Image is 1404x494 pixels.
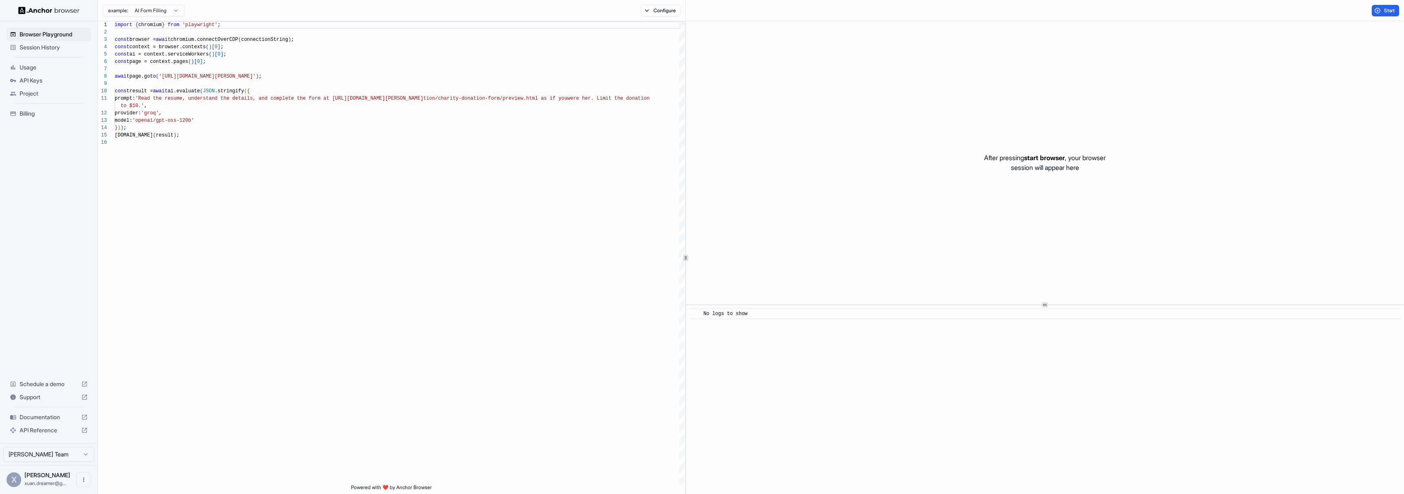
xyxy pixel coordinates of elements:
[200,88,203,94] span: (
[115,88,129,94] span: const
[206,44,209,50] span: (
[138,22,162,28] span: chromium
[218,44,220,50] span: ]
[191,59,194,65] span: )
[182,22,218,28] span: 'playwright'
[223,51,226,57] span: ;
[7,107,91,120] div: Billing
[98,117,107,124] div: 13
[212,51,215,57] span: )
[24,472,70,478] span: Xuan Li
[98,29,107,36] div: 2
[1384,7,1395,14] span: Start
[7,391,91,404] div: Support
[244,88,247,94] span: (
[115,125,118,131] span: }
[218,51,220,57] span: 0
[567,96,650,101] span: were her. Limit the donation
[98,124,107,132] div: 14
[159,74,256,79] span: '[URL][DOMAIN_NAME][PERSON_NAME]'
[351,484,432,494] span: Powered with ❤️ by Anchor Browser
[24,480,66,486] span: xuan.dreamer@gmail.com
[209,51,211,57] span: (
[218,22,220,28] span: ;
[704,311,748,317] span: No logs to show
[7,41,91,54] div: Session History
[129,51,209,57] span: ai = context.serviceWorkers
[212,44,215,50] span: [
[115,132,153,138] span: [DOMAIN_NAME]
[197,59,200,65] span: 0
[20,63,88,72] span: Usage
[188,59,191,65] span: (
[7,87,91,100] div: Project
[135,22,138,28] span: {
[18,7,80,14] img: Anchor Logo
[168,88,200,94] span: ai.evaluate
[168,22,180,28] span: from
[200,59,203,65] span: ]
[291,37,294,42] span: ;
[98,139,107,146] div: 16
[247,88,250,94] span: {
[98,80,107,87] div: 9
[115,51,129,57] span: const
[203,88,215,94] span: JSON
[120,103,144,109] span: to $10.'
[129,88,153,94] span: result =
[115,44,129,50] span: const
[98,95,107,102] div: 11
[156,37,171,42] span: await
[423,96,567,101] span: tion/charity-donation-form/preview.html as if you
[115,118,132,123] span: model:
[7,411,91,424] div: Documentation
[7,378,91,391] div: Schedule a demo
[118,125,120,131] span: )
[108,7,128,14] span: example:
[7,28,91,41] div: Browser Playground
[215,51,218,57] span: [
[20,393,78,401] span: Support
[171,37,238,42] span: chromium.connectOverCDP
[135,96,282,101] span: 'Read the resume, understand the details, and comp
[124,125,127,131] span: ;
[20,110,88,118] span: Billing
[98,87,107,95] div: 10
[98,73,107,80] div: 8
[241,37,288,42] span: connectionString
[1024,154,1065,162] span: start browser
[20,43,88,51] span: Session History
[693,310,698,318] span: ​
[176,132,179,138] span: ;
[7,61,91,74] div: Usage
[153,88,168,94] span: await
[20,89,88,98] span: Project
[129,37,156,42] span: browser =
[159,110,162,116] span: ,
[209,44,211,50] span: )
[129,74,156,79] span: page.goto
[141,110,159,116] span: 'groq'
[120,125,123,131] span: )
[98,132,107,139] div: 15
[162,22,164,28] span: }
[115,110,141,116] span: provider:
[203,59,206,65] span: ;
[156,74,159,79] span: (
[220,51,223,57] span: ]
[20,76,88,85] span: API Keys
[98,110,107,117] div: 12
[282,96,423,101] span: lete the form at [URL][DOMAIN_NAME][PERSON_NAME]
[76,472,91,487] button: Open menu
[7,424,91,437] div: API Reference
[115,22,132,28] span: import
[215,44,218,50] span: 0
[115,59,129,65] span: const
[984,153,1106,172] p: After pressing , your browser session will appear here
[98,65,107,73] div: 7
[156,132,173,138] span: result
[256,74,259,79] span: )
[115,74,129,79] span: await
[115,96,135,101] span: prompt:
[20,413,78,421] span: Documentation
